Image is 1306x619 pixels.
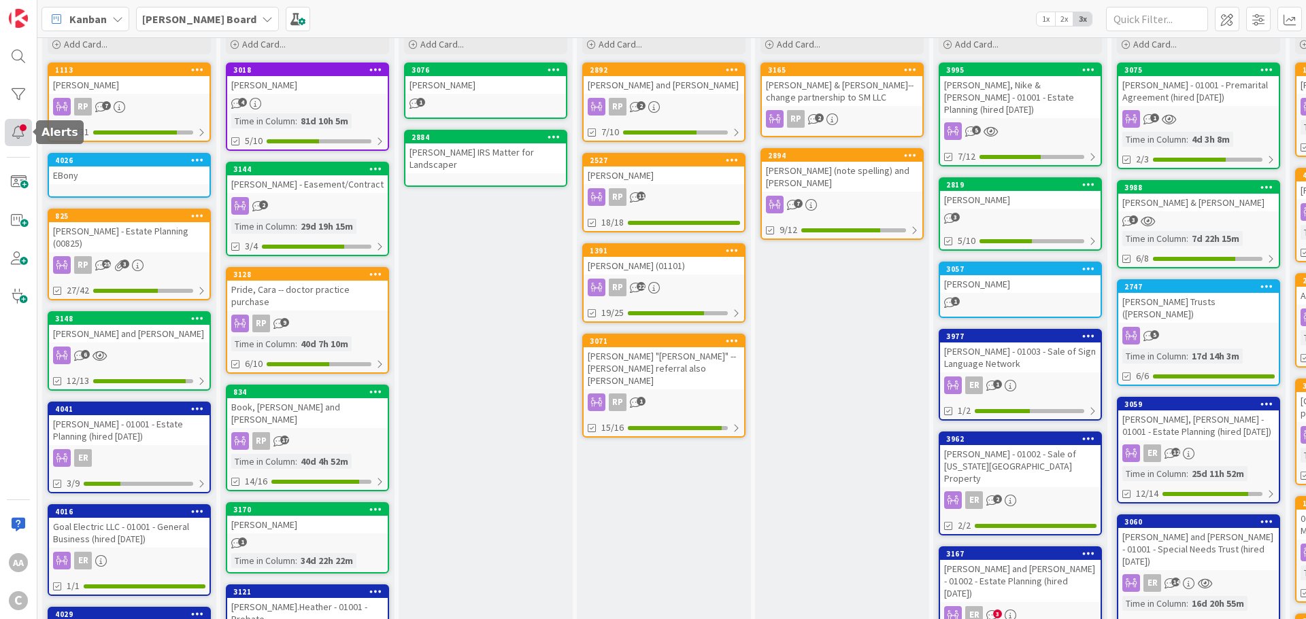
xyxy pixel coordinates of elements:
div: 3148 [55,314,210,323]
span: : [295,336,297,351]
span: : [295,113,297,128]
div: ER [965,376,983,394]
div: 2884 [405,131,566,143]
span: 9 [280,318,289,327]
a: 3170[PERSON_NAME]Time in Column:34d 22h 22m [226,502,389,573]
a: 834Book, [PERSON_NAME] and [PERSON_NAME]RPTime in Column:40d 4h 52m14/16 [226,385,389,491]
div: 4026 [55,156,210,165]
span: 11 [637,192,646,200]
div: 1113[PERSON_NAME] [49,64,210,94]
div: EBony [49,166,210,184]
span: : [1186,132,1188,147]
div: ER [49,449,210,467]
span: 2x [1055,12,1073,26]
div: RP [584,188,744,206]
div: [PERSON_NAME] IRS Matter for Landscaper [405,143,566,173]
a: 2527[PERSON_NAME]RP18/18 [582,153,746,232]
div: [PERSON_NAME] and [PERSON_NAME] [584,76,744,94]
div: 2892 [590,65,744,75]
div: 4041[PERSON_NAME] - 01001 - Estate Planning (hired [DATE]) [49,403,210,445]
span: 3/4 [245,239,258,253]
span: 14/16 [245,474,267,489]
span: 3/9 [67,476,80,491]
a: 3018[PERSON_NAME]Time in Column:81d 10h 5m5/10 [226,63,389,151]
div: Goal Electric LLC - 01001 - General Business (hired [DATE]) [49,518,210,548]
div: [PERSON_NAME] - 01003 - Sale of Sign Language Network [940,342,1101,372]
span: 5 [972,126,981,135]
div: 3057 [940,263,1101,275]
a: 3076[PERSON_NAME] [404,63,567,119]
span: 3 [1129,215,1138,224]
a: 1113[PERSON_NAME]RP26/31 [48,63,211,142]
input: Quick Filter... [1106,7,1208,31]
div: [PERSON_NAME] "[PERSON_NAME]" -- [PERSON_NAME] referral also [PERSON_NAME] [584,347,744,389]
a: 3165[PERSON_NAME] & [PERSON_NAME]--change partnership to SM LLCRP [760,63,924,137]
span: 19/25 [601,306,624,320]
a: 4016Goal Electric LLC - 01001 - General Business (hired [DATE])ER1/1 [48,504,211,596]
span: 1/2 [958,404,971,418]
div: 3059 [1118,398,1279,410]
div: Time in Column [1122,132,1186,147]
span: : [1186,596,1188,611]
span: : [1186,349,1188,364]
div: [PERSON_NAME], Nike & [PERSON_NAME] - 01001 - Estate Planning (hired [DATE]) [940,76,1101,118]
div: 3060[PERSON_NAME] and [PERSON_NAME] - 01001 - Special Needs Trust (hired [DATE]) [1118,516,1279,570]
div: [PERSON_NAME] and [PERSON_NAME] - 01001 - Special Needs Trust (hired [DATE]) [1118,528,1279,570]
span: Add Card... [64,38,107,50]
div: 1391 [590,246,744,255]
div: 4016Goal Electric LLC - 01001 - General Business (hired [DATE]) [49,506,210,548]
div: RP [49,256,210,274]
div: [PERSON_NAME] [940,191,1101,209]
div: Time in Column [1122,231,1186,246]
span: 7/10 [601,125,619,139]
a: 4041[PERSON_NAME] - 01001 - Estate Planning (hired [DATE])ER3/9 [48,402,211,493]
div: 3057 [946,264,1101,274]
div: 2527 [584,154,744,166]
div: 3059 [1124,400,1279,409]
div: RP [609,393,626,411]
div: RP [584,393,744,411]
span: 1 [637,397,646,406]
a: 3995[PERSON_NAME], Nike & [PERSON_NAME] - 01001 - Estate Planning (hired [DATE])7/12 [939,63,1102,166]
div: 81d 10h 5m [297,113,352,128]
div: 3060 [1118,516,1279,528]
span: 22 [637,282,646,291]
div: 825 [49,210,210,222]
div: 2892[PERSON_NAME] and [PERSON_NAME] [584,64,744,94]
div: 2894[PERSON_NAME] (note spelling) and [PERSON_NAME] [762,149,922,192]
div: 2819 [946,180,1101,190]
a: 3962[PERSON_NAME] - 01002 - Sale of [US_STATE][GEOGRAPHIC_DATA] PropertyER2/2 [939,431,1102,535]
div: 3988[PERSON_NAME] & [PERSON_NAME] [1118,181,1279,211]
img: Visit kanbanzone.com [9,9,28,28]
span: 15/16 [601,421,624,435]
div: 3170[PERSON_NAME] [227,503,388,533]
div: 3128Pride, Cara -- doctor practice purchase [227,268,388,311]
div: [PERSON_NAME] [940,275,1101,293]
a: 3057[PERSON_NAME] [939,262,1102,318]
div: 2819 [940,179,1101,191]
div: 3057[PERSON_NAME] [940,263,1101,293]
div: 40d 7h 10m [297,336,352,351]
div: 3144[PERSON_NAME] - Easement/Contract [227,163,388,193]
div: 3018[PERSON_NAME] [227,64,388,94]
div: 2892 [584,64,744,76]
a: 3059[PERSON_NAME], [PERSON_NAME] - 01001 - Estate Planning (hired [DATE])ERTime in Column:25d 11h... [1117,397,1280,503]
div: Time in Column [231,113,295,128]
div: 1391[PERSON_NAME] (01101) [584,245,744,275]
a: 2884[PERSON_NAME] IRS Matter for Landscaper [404,130,567,187]
div: 25d 11h 52m [1188,466,1248,481]
div: 4016 [49,506,210,518]
div: 4026EBony [49,154,210,184]
a: 3977[PERSON_NAME] - 01003 - Sale of Sign Language NetworkER1/2 [939,329,1102,421]
div: RP [584,279,744,296]
a: 3144[PERSON_NAME] - Easement/ContractTime in Column:29d 19h 15m3/4 [226,162,389,256]
div: [PERSON_NAME], [PERSON_NAME] - 01001 - Estate Planning (hired [DATE]) [1118,410,1279,440]
h5: Alerts [41,126,78,139]
div: 4026 [49,154,210,166]
div: 3977[PERSON_NAME] - 01003 - Sale of Sign Language Network [940,330,1101,372]
div: 17d 14h 3m [1188,349,1243,364]
span: 12/13 [67,374,89,388]
span: 1 [1150,113,1159,122]
div: 7d 22h 15m [1188,231,1243,246]
div: RP [49,98,210,116]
